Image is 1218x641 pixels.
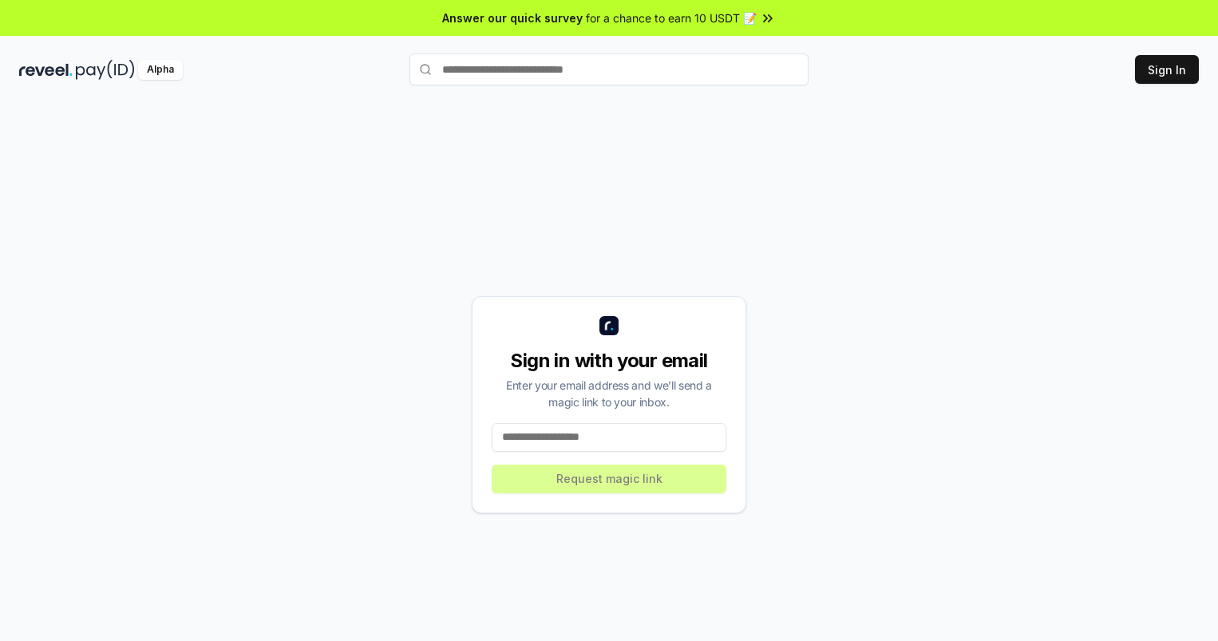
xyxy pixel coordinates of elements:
img: pay_id [76,60,135,80]
img: logo_small [599,316,619,335]
div: Enter your email address and we’ll send a magic link to your inbox. [492,377,726,410]
span: Answer our quick survey [442,10,583,26]
button: Sign In [1135,55,1199,84]
span: for a chance to earn 10 USDT 📝 [586,10,757,26]
div: Sign in with your email [492,348,726,374]
img: reveel_dark [19,60,73,80]
div: Alpha [138,60,183,80]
